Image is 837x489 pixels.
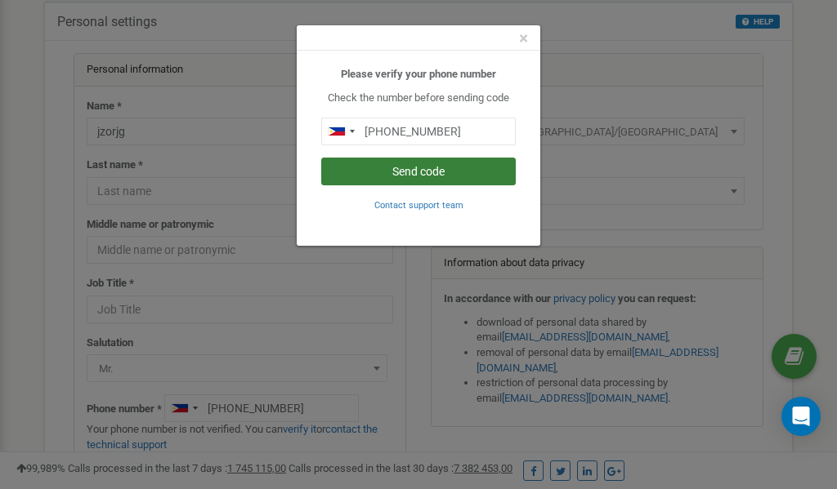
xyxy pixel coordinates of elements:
[781,397,821,436] div: Open Intercom Messenger
[374,200,463,211] small: Contact support team
[321,158,516,185] button: Send code
[519,29,528,48] span: ×
[374,198,463,211] a: Contact support team
[321,91,516,106] p: Check the number before sending code
[341,68,496,80] b: Please verify your phone number
[519,30,528,47] button: Close
[322,118,360,144] div: Telephone country code
[321,118,516,145] input: 0905 123 4567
